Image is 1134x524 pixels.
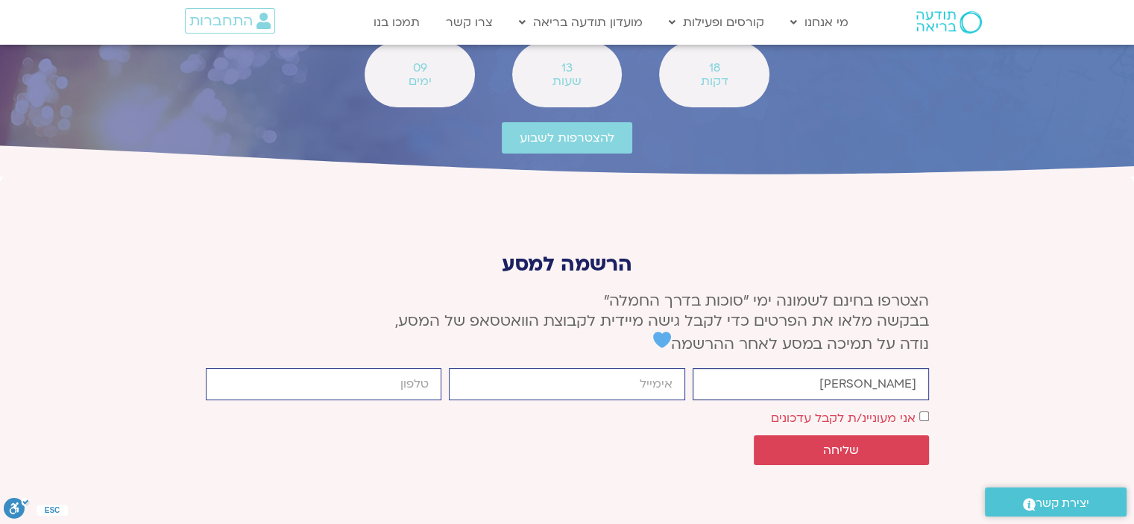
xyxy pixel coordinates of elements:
form: טופס חדש [206,368,929,473]
p: הרשמה למסע [206,253,929,276]
a: יצירת קשר [985,487,1127,517]
a: צרו קשר [438,8,500,37]
a: תמכו בנו [366,8,427,37]
span: 18 [678,61,749,75]
button: שליחה [754,435,929,465]
span: 09 [384,61,455,75]
span: התחברות [189,13,253,29]
input: אימייל [449,368,685,400]
input: שם פרטי [693,368,929,400]
span: 13 [532,61,602,75]
a: התחברות [185,8,275,34]
span: דקות [678,75,749,88]
p: הצטרפו בחינם לשמונה ימי ״סוכות בדרך החמלה״ [206,291,929,354]
span: להצטרפות לשבוע [520,131,614,145]
span: יצירת קשר [1036,493,1089,514]
a: מי אנחנו [783,8,856,37]
a: קורסים ופעילות [661,8,772,37]
span: שליחה [823,443,859,457]
a: מועדון תודעה בריאה [511,8,650,37]
span: ימים [384,75,455,88]
span: בבקשה מלאו את הפרטים כדי לקבל גישה מיידית לקבוצת הוואטסאפ של המסע, [395,311,929,331]
img: תודעה בריאה [916,11,982,34]
a: להצטרפות לשבוע [502,122,632,154]
label: אני מעוניינ/ת לקבל עדכונים [771,410,916,426]
span: שעות [532,75,602,88]
img: 💙 [653,331,671,349]
input: מותר להשתמש רק במספרים ותווי טלפון (#, -, *, וכו'). [206,368,442,400]
span: נודה על תמיכה במסע לאחר ההרשמה [653,334,929,354]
